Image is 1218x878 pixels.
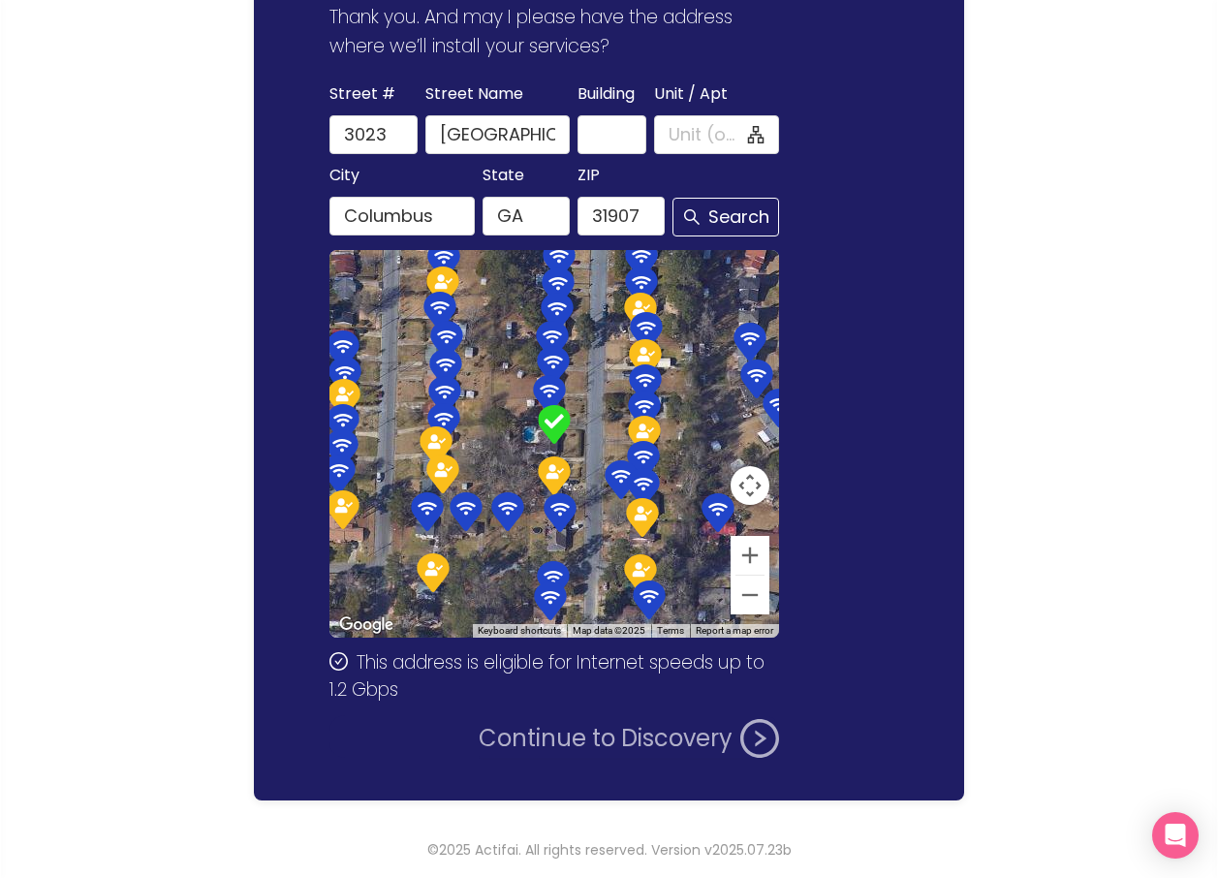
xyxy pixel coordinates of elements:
[696,625,773,636] a: Report a map error
[329,649,764,703] span: This address is eligible for Internet speeds up to 1.2 Gbps
[578,197,665,235] input: 31907
[334,612,398,638] img: Google
[654,80,728,108] span: Unit / Apt
[479,719,779,758] button: Continue to Discovery
[578,80,635,108] span: Building
[483,197,570,235] input: GA
[669,121,744,148] input: Unit (optional)
[425,80,523,108] span: Street Name
[672,198,779,236] button: Search
[731,576,769,614] button: Zoom out
[425,115,570,154] input: Lansing Ave
[329,652,348,671] span: check-circle
[329,115,417,154] input: 3023
[1152,812,1199,859] div: Open Intercom Messenger
[578,162,600,189] span: ZIP
[329,80,395,108] span: Street #
[329,162,359,189] span: City
[483,162,524,189] span: State
[731,466,769,505] button: Map camera controls
[731,536,769,575] button: Zoom in
[573,625,645,636] span: Map data ©2025
[329,197,474,235] input: Columbus
[747,126,765,143] span: apartment
[657,625,684,636] a: Terms
[329,3,787,61] p: Thank you. And may I please have the address where we’ll install your services?
[334,612,398,638] a: Open this area in Google Maps (opens a new window)
[478,624,561,638] button: Keyboard shortcuts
